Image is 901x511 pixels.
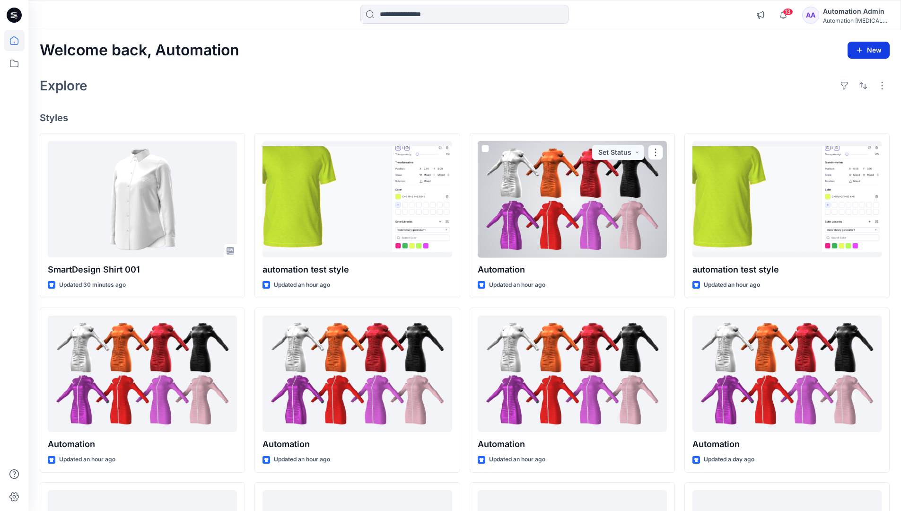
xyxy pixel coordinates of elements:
[704,280,760,290] p: Updated an hour ago
[783,8,793,16] span: 13
[40,112,890,123] h4: Styles
[48,316,237,432] a: Automation
[262,263,452,276] p: automation test style
[692,263,882,276] p: automation test style
[48,438,237,451] p: Automation
[489,280,545,290] p: Updated an hour ago
[40,78,87,93] h2: Explore
[848,42,890,59] button: New
[489,455,545,465] p: Updated an hour ago
[40,42,239,59] h2: Welcome back, Automation
[262,316,452,432] a: Automation
[823,17,889,24] div: Automation [MEDICAL_DATA]...
[478,316,667,432] a: Automation
[478,438,667,451] p: Automation
[802,7,819,24] div: AA
[692,438,882,451] p: Automation
[692,141,882,258] a: automation test style
[59,280,126,290] p: Updated 30 minutes ago
[48,141,237,258] a: SmartDesign Shirt 001
[692,316,882,432] a: Automation
[48,263,237,276] p: SmartDesign Shirt 001
[262,438,452,451] p: Automation
[274,455,330,465] p: Updated an hour ago
[262,141,452,258] a: automation test style
[478,141,667,258] a: Automation
[704,455,754,465] p: Updated a day ago
[59,455,115,465] p: Updated an hour ago
[823,6,889,17] div: Automation Admin
[274,280,330,290] p: Updated an hour ago
[478,263,667,276] p: Automation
